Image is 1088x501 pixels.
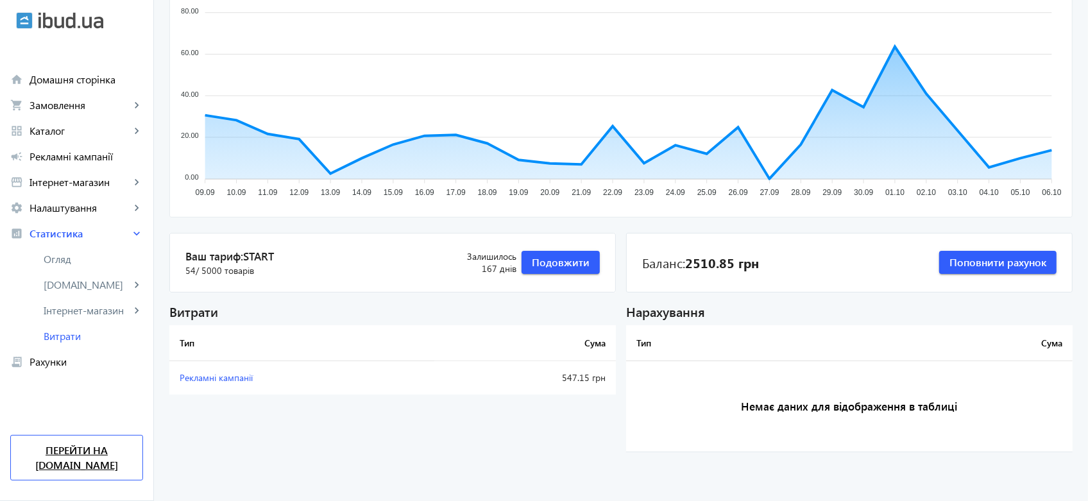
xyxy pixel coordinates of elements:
[532,255,590,269] span: Подовжити
[634,188,654,197] tspan: 23.09
[831,325,1073,361] th: Сума
[289,188,309,197] tspan: 12.09
[522,251,600,274] button: Подовжити
[10,227,23,240] mat-icon: analytics
[321,188,340,197] tspan: 13.09
[626,303,1073,320] div: Нарахування
[626,361,1073,452] h3: Немає даних для відображення в таблиці
[434,361,616,395] td: 547.15 грн
[446,188,466,197] tspan: 17.09
[30,150,143,163] span: Рекламні кампанії
[44,278,130,291] span: [DOMAIN_NAME]
[509,188,529,197] tspan: 19.09
[181,49,199,56] tspan: 60.00
[30,73,143,86] span: Домашня сторінка
[30,201,130,214] span: Налаштування
[352,188,371,197] tspan: 14.09
[885,188,905,197] tspan: 01.10
[697,188,717,197] tspan: 25.09
[10,201,23,214] mat-icon: settings
[10,435,143,480] a: Перейти на [DOMAIN_NAME]
[478,188,497,197] tspan: 18.09
[685,253,759,271] b: 2510.85 грн
[10,73,23,86] mat-icon: home
[185,174,198,182] tspan: 0.00
[791,188,810,197] tspan: 28.09
[917,188,936,197] tspan: 02.10
[729,188,748,197] tspan: 26.09
[30,99,130,112] span: Замовлення
[384,188,403,197] tspan: 15.09
[185,264,254,277] span: 54
[939,251,1057,274] button: Поповнити рахунок
[10,176,23,189] mat-icon: storefront
[130,99,143,112] mat-icon: keyboard_arrow_right
[666,188,685,197] tspan: 24.09
[10,124,23,137] mat-icon: grid_view
[540,188,559,197] tspan: 20.09
[822,188,842,197] tspan: 29.09
[44,304,130,317] span: Інтернет-магазин
[130,227,143,240] mat-icon: keyboard_arrow_right
[181,90,199,98] tspan: 40.00
[180,371,253,384] span: Рекламні кампанії
[227,188,246,197] tspan: 10.09
[130,176,143,189] mat-icon: keyboard_arrow_right
[16,12,33,29] img: ibud.svg
[603,188,622,197] tspan: 22.09
[130,201,143,214] mat-icon: keyboard_arrow_right
[30,124,130,137] span: Каталог
[10,355,23,368] mat-icon: receipt_long
[572,188,591,197] tspan: 21.09
[10,99,23,112] mat-icon: shopping_cart
[130,278,143,291] mat-icon: keyboard_arrow_right
[854,188,873,197] tspan: 30.09
[30,227,130,240] span: Статистика
[948,188,967,197] tspan: 03.10
[181,132,199,140] tspan: 20.00
[130,124,143,137] mat-icon: keyboard_arrow_right
[415,188,434,197] tspan: 16.09
[626,325,831,361] th: Тип
[1011,188,1030,197] tspan: 05.10
[243,249,274,263] span: Start
[196,188,215,197] tspan: 09.09
[169,303,616,320] div: Витрати
[432,250,516,263] span: Залишилось
[434,325,616,361] th: Сума
[760,188,779,197] tspan: 27.09
[1042,188,1062,197] tspan: 06.10
[980,188,999,197] tspan: 04.10
[38,12,103,29] img: ibud_text.svg
[30,355,143,368] span: Рахунки
[642,253,759,271] div: Баланс:
[196,264,254,276] span: / 5000 товарів
[30,176,130,189] span: Інтернет-магазин
[432,250,516,275] div: 167 днів
[169,325,434,361] th: Тип
[185,249,432,264] span: Ваш тариф:
[44,253,143,266] span: Огляд
[10,150,23,163] mat-icon: campaign
[130,304,143,317] mat-icon: keyboard_arrow_right
[181,8,199,15] tspan: 80.00
[258,188,277,197] tspan: 11.09
[44,330,143,343] span: Витрати
[949,255,1046,269] span: Поповнити рахунок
